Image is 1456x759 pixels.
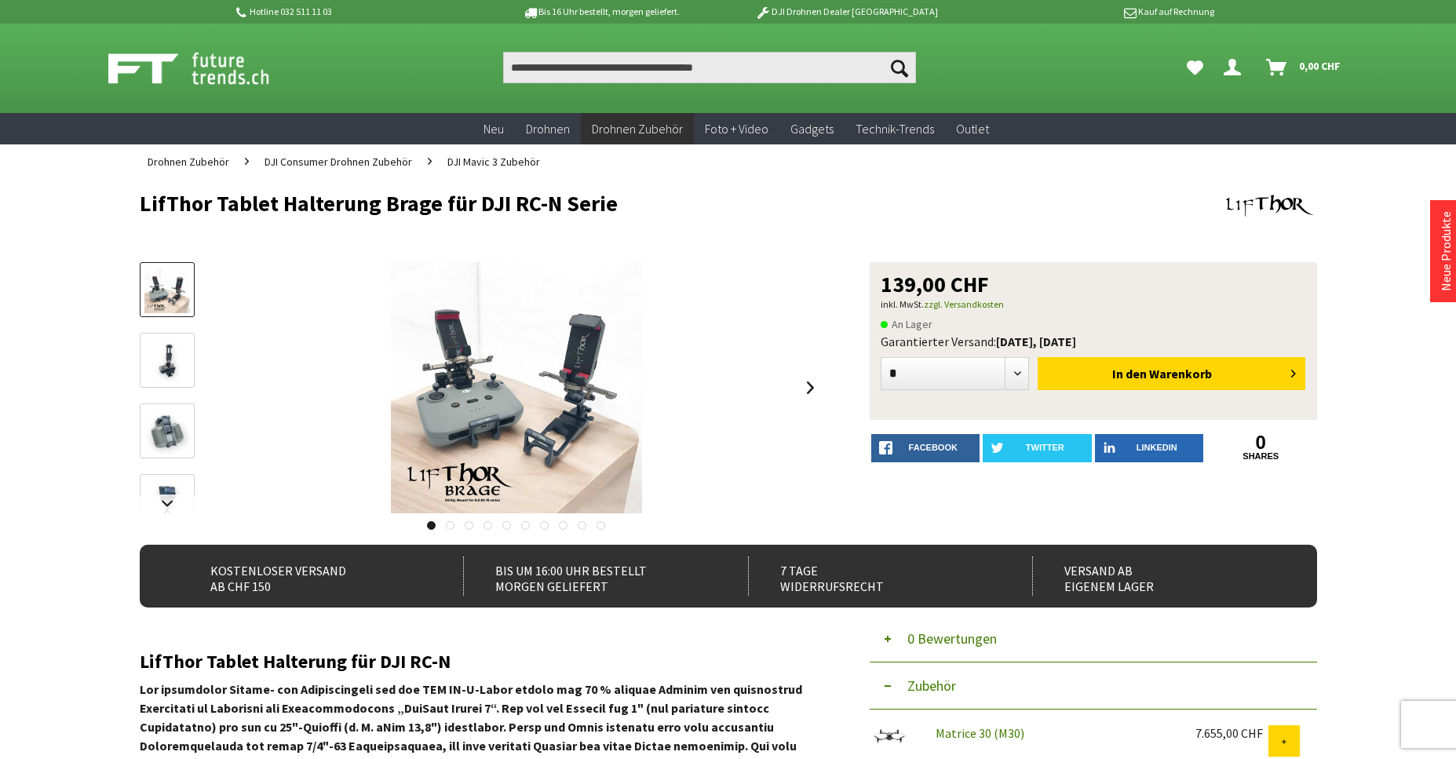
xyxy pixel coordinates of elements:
a: 0 [1206,434,1316,451]
a: DJI Consumer Drohnen Zubehör [257,144,420,179]
a: Neu [473,113,515,145]
a: Outlet [945,113,1000,145]
div: Kostenloser Versand ab CHF 150 [179,556,429,596]
button: Zubehör [870,662,1317,710]
h1: LifThor Tablet Halterung Brage für DJI RC-N Serie [140,192,1082,215]
a: Drohnen Zubehör [140,144,237,179]
span: Technik-Trends [856,121,934,137]
a: Gadgets [779,113,845,145]
a: Technik-Trends [845,113,945,145]
a: Foto + Video [694,113,779,145]
img: Vorschau: LifThor Tablet Halterung Brage für DJI RC-N Serie [144,268,190,313]
div: Bis um 16:00 Uhr bestellt Morgen geliefert [463,556,713,596]
a: zzgl. Versandkosten [924,298,1004,310]
a: shares [1206,451,1316,462]
input: Produkt, Marke, Kategorie, EAN, Artikelnummer… [503,52,916,83]
a: Matrice 30 (M30) [936,725,1024,741]
span: Outlet [956,121,989,137]
img: LifThor Tablet Halterung Brage für DJI RC-N Serie [391,262,642,513]
p: Bis 16 Uhr bestellt, morgen geliefert. [479,2,724,21]
span: In den [1112,366,1147,381]
p: Hotline 032 511 11 03 [234,2,479,21]
button: Suchen [883,52,916,83]
img: Lifthor [1223,192,1317,220]
span: An Lager [881,315,932,334]
span: DJI Mavic 3 Zubehör [447,155,540,169]
button: In den Warenkorb [1038,357,1305,390]
a: facebook [871,434,980,462]
a: Neue Produkte [1438,211,1454,291]
div: 7.655,00 CHF [1195,725,1268,741]
div: Garantierter Versand: [881,334,1306,349]
a: Meine Favoriten [1179,52,1211,83]
span: Drohnen [526,121,570,137]
span: facebook [909,443,958,452]
span: twitter [1026,443,1064,452]
span: 0,00 CHF [1299,53,1341,78]
a: LinkedIn [1095,434,1204,462]
p: inkl. MwSt. [881,295,1306,314]
div: Versand ab eigenem Lager [1032,556,1283,596]
a: Dein Konto [1217,52,1253,83]
img: Shop Futuretrends - zur Startseite wechseln [108,49,304,88]
a: Drohnen [515,113,581,145]
span: Neu [484,121,504,137]
a: DJI Mavic 3 Zubehör [440,144,548,179]
span: Drohnen Zubehör [148,155,229,169]
span: Foto + Video [705,121,768,137]
span: Drohnen Zubehör [592,121,683,137]
button: 0 Bewertungen [870,615,1317,662]
p: DJI Drohnen Dealer [GEOGRAPHIC_DATA] [724,2,969,21]
h2: LifThor Tablet Halterung für DJI RC-N [140,651,823,672]
a: Warenkorb [1260,52,1348,83]
span: Gadgets [790,121,834,137]
span: 139,00 CHF [881,273,989,295]
img: Matrice 30 (M30) [870,725,909,747]
span: DJI Consumer Drohnen Zubehör [265,155,412,169]
div: 7 Tage Widerrufsrecht [748,556,998,596]
b: [DATE], [DATE] [996,334,1076,349]
p: Kauf auf Rechnung [969,2,1214,21]
a: twitter [983,434,1092,462]
span: LinkedIn [1137,443,1177,452]
a: Drohnen Zubehör [581,113,694,145]
span: Warenkorb [1149,366,1212,381]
